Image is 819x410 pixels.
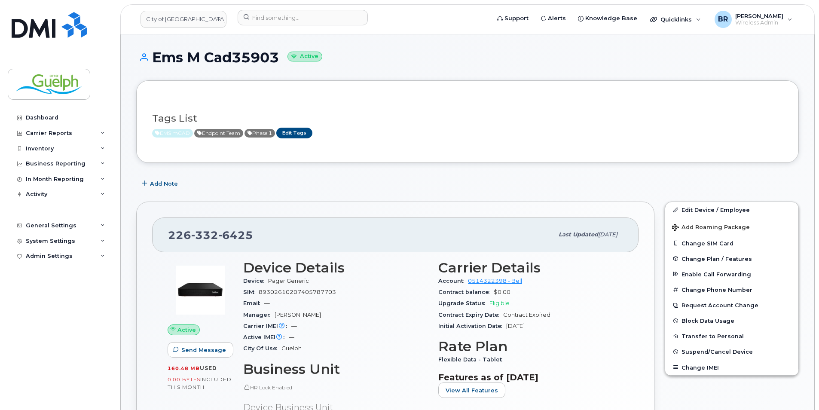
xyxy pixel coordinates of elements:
[438,372,623,382] h3: Features as of [DATE]
[468,278,522,284] a: 0514322398 - Bell
[446,386,498,395] span: View All Features
[665,344,798,359] button: Suspend/Cancel Device
[243,289,259,295] span: SIM
[289,334,294,340] span: —
[243,384,428,391] p: HR Lock Enabled
[168,376,232,390] span: included this month
[438,312,503,318] span: Contract Expiry Date
[665,360,798,375] button: Change IMEI
[152,129,193,138] span: Active
[665,282,798,297] button: Change Phone Number
[489,300,510,306] span: Eligible
[168,365,200,371] span: 160.48 MB
[243,312,275,318] span: Manager
[174,264,226,316] img: image20231002-3703462-1thz3b9.jpeg
[438,356,507,363] span: Flexible Data - Tablet
[243,260,428,275] h3: Device Details
[438,300,489,306] span: Upgrade Status
[665,218,798,236] button: Add Roaming Package
[243,300,264,306] span: Email
[665,328,798,344] button: Transfer to Personal
[194,129,243,138] span: Active
[287,52,322,61] small: Active
[276,128,312,138] a: Edit Tags
[243,334,289,340] span: Active IMEI
[559,231,598,238] span: Last updated
[665,236,798,251] button: Change SIM Card
[494,289,510,295] span: $0.00
[259,289,336,295] span: 89302610207405787703
[243,345,281,352] span: City Of Use
[168,229,253,242] span: 226
[438,382,505,398] button: View All Features
[243,278,268,284] span: Device
[438,260,623,275] h3: Carrier Details
[136,50,799,65] h1: Ems M Cad35903
[281,345,302,352] span: Guelph
[275,312,321,318] span: [PERSON_NAME]
[681,255,752,262] span: Change Plan / Features
[665,297,798,313] button: Request Account Change
[503,312,550,318] span: Contract Expired
[681,271,751,277] span: Enable Call Forwarding
[438,323,506,329] span: Initial Activation Date
[268,278,309,284] span: Pager Generic
[150,180,178,188] span: Add Note
[291,323,297,329] span: —
[243,323,291,329] span: Carrier IMEI
[264,300,270,306] span: —
[152,113,783,124] h3: Tags List
[665,266,798,282] button: Enable Call Forwarding
[168,342,233,358] button: Send Message
[438,278,468,284] span: Account
[681,349,753,355] span: Suspend/Cancel Device
[665,251,798,266] button: Change Plan / Features
[243,361,428,377] h3: Business Unit
[177,326,196,334] span: Active
[168,376,200,382] span: 0.00 Bytes
[506,323,525,329] span: [DATE]
[672,224,750,232] span: Add Roaming Package
[438,289,494,295] span: Contract balance
[665,313,798,328] button: Block Data Usage
[200,365,217,371] span: used
[218,229,253,242] span: 6425
[181,346,226,354] span: Send Message
[136,176,185,191] button: Add Note
[191,229,218,242] span: 332
[598,231,617,238] span: [DATE]
[665,202,798,217] a: Edit Device / Employee
[244,129,275,138] span: Active
[438,339,623,354] h3: Rate Plan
